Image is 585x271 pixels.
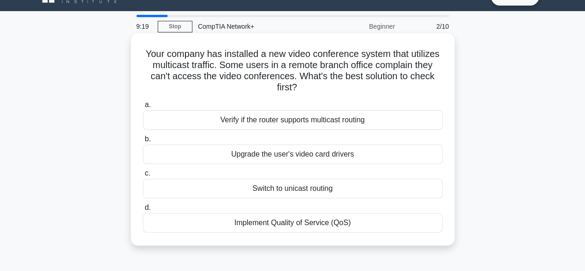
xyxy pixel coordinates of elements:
span: d. [145,203,151,211]
span: a. [145,101,151,108]
div: CompTIA Network+ [192,17,320,36]
div: Verify if the router supports multicast routing [143,110,443,130]
div: Switch to unicast routing [143,179,443,198]
div: Beginner [320,17,400,36]
a: Stop [158,21,192,32]
div: 9:19 [131,17,158,36]
div: 2/10 [400,17,455,36]
div: Implement Quality of Service (QoS) [143,213,443,233]
h5: Your company has installed a new video conference system that utilizes multicast traffic. Some us... [142,48,443,94]
span: c. [145,169,150,177]
span: b. [145,135,151,143]
div: Upgrade the user's video card drivers [143,145,443,164]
